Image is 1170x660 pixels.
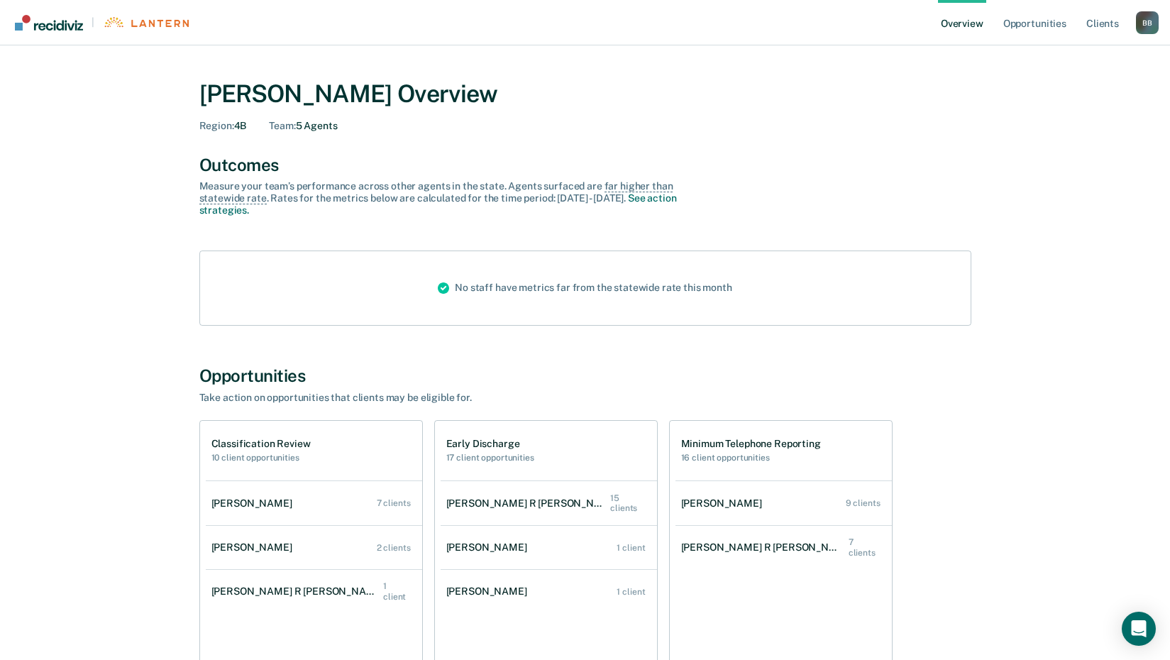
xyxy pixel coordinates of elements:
[610,493,645,514] div: 15 clients
[199,365,971,386] div: Opportunities
[377,498,411,508] div: 7 clients
[441,479,657,528] a: [PERSON_NAME] R [PERSON_NAME] 15 clients
[681,438,821,450] h1: Minimum Telephone Reporting
[675,483,892,524] a: [PERSON_NAME] 9 clients
[199,180,673,204] span: far higher than statewide rate
[617,543,645,553] div: 1 client
[199,155,971,175] div: Outcomes
[206,567,422,616] a: [PERSON_NAME] R [PERSON_NAME] 1 client
[269,120,295,131] span: Team :
[1136,11,1159,34] button: Profile dropdown button
[206,527,422,568] a: [PERSON_NAME] 2 clients
[849,537,881,558] div: 7 clients
[15,15,83,31] img: Recidiviz
[446,453,534,463] h2: 17 client opportunities
[199,192,677,216] a: See action strategies.
[83,16,103,28] span: |
[426,251,744,325] div: No staff have metrics far from the statewide rate this month
[441,571,657,612] a: [PERSON_NAME] 1 client
[1122,612,1156,646] div: Open Intercom Messenger
[681,497,768,510] div: [PERSON_NAME]
[211,541,298,554] div: [PERSON_NAME]
[199,180,696,216] div: Measure your team’s performance across other agent s in the state. Agent s surfaced are . Rates f...
[206,483,422,524] a: [PERSON_NAME] 7 clients
[211,438,311,450] h1: Classification Review
[383,581,411,602] div: 1 client
[199,79,971,109] div: [PERSON_NAME] Overview
[617,587,645,597] div: 1 client
[211,453,311,463] h2: 10 client opportunities
[1136,11,1159,34] div: B B
[446,497,611,510] div: [PERSON_NAME] R [PERSON_NAME]
[846,498,881,508] div: 9 clients
[211,497,298,510] div: [PERSON_NAME]
[199,392,696,404] div: Take action on opportunities that clients may be eligible for.
[446,438,534,450] h1: Early Discharge
[681,541,849,554] div: [PERSON_NAME] R [PERSON_NAME]
[675,523,892,572] a: [PERSON_NAME] R [PERSON_NAME] 7 clients
[446,585,533,598] div: [PERSON_NAME]
[103,17,189,28] img: Lantern
[446,541,533,554] div: [PERSON_NAME]
[199,120,247,132] div: 4B
[441,527,657,568] a: [PERSON_NAME] 1 client
[681,453,821,463] h2: 16 client opportunities
[377,543,411,553] div: 2 clients
[211,585,384,598] div: [PERSON_NAME] R [PERSON_NAME]
[199,120,234,131] span: Region :
[269,120,337,132] div: 5 Agents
